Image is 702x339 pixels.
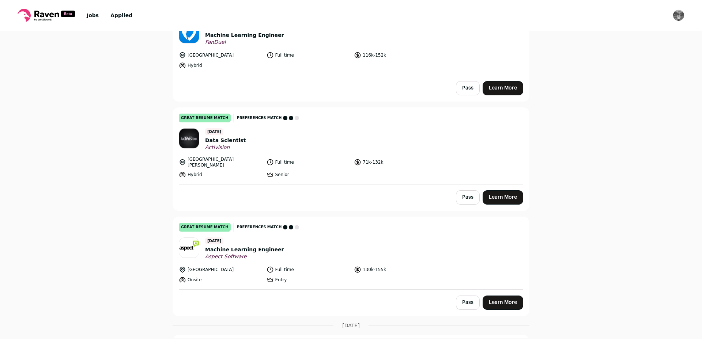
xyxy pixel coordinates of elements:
[267,266,350,273] li: Full time
[456,190,480,205] button: Pass
[483,190,523,205] a: Learn More
[237,114,282,122] span: Preferences match
[267,171,350,178] li: Senior
[205,254,284,260] span: Aspect Software
[205,31,284,39] span: Machine Learning Engineer
[87,12,99,18] a: Jobs
[179,238,199,258] img: 30240d542178b4e24b6d62b65708829759a022082571ba1bf0d42d16ce99b946.jpg
[456,296,480,310] button: Pass
[483,81,523,95] a: Learn More
[179,114,231,122] div: great resume match
[110,12,132,18] a: Applied
[179,276,262,283] li: Onsite
[205,144,246,151] span: Activision
[673,9,684,21] button: Open dropdown
[179,171,262,178] li: Hybrid
[179,266,262,273] li: [GEOGRAPHIC_DATA]
[205,128,223,135] span: [DATE]
[267,156,350,168] li: Full time
[179,223,231,232] div: great resume match
[354,52,437,59] li: 116k-152k
[173,3,529,75] a: great resume match Preferences match [DATE] Machine Learning Engineer FanDuel [GEOGRAPHIC_DATA] F...
[205,137,246,144] span: Data Scientist
[267,276,350,283] li: Entry
[456,81,480,95] button: Pass
[237,224,282,231] span: Preferences match
[173,217,529,289] a: great resume match Preferences match [DATE] Machine Learning Engineer Aspect Software [GEOGRAPHIC...
[354,266,437,273] li: 130k-155k
[673,9,684,21] img: 8787906-medium_jpg
[205,237,223,244] span: [DATE]
[173,108,529,184] a: great resume match Preferences match [DATE] Data Scientist Activision [GEOGRAPHIC_DATA][PERSON_NA...
[179,62,262,69] li: Hybrid
[205,246,284,254] span: Machine Learning Engineer
[179,52,262,59] li: [GEOGRAPHIC_DATA]
[267,52,350,59] li: Full time
[179,129,199,148] img: 355c952d75164bf841ee6b434d87f6b0e8d9f5845b45de3ce26ea8b8fdc4428a.jpg
[342,322,359,329] span: [DATE]
[179,156,262,168] li: [GEOGRAPHIC_DATA][PERSON_NAME]
[483,296,523,310] a: Learn More
[354,156,437,168] li: 71k-132k
[179,23,199,43] img: c4b21a3ed6a207402a2532a3ea0a2b834a11f49209bfda1ce55247a5f527eec4.jpg
[205,39,284,46] span: FanDuel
